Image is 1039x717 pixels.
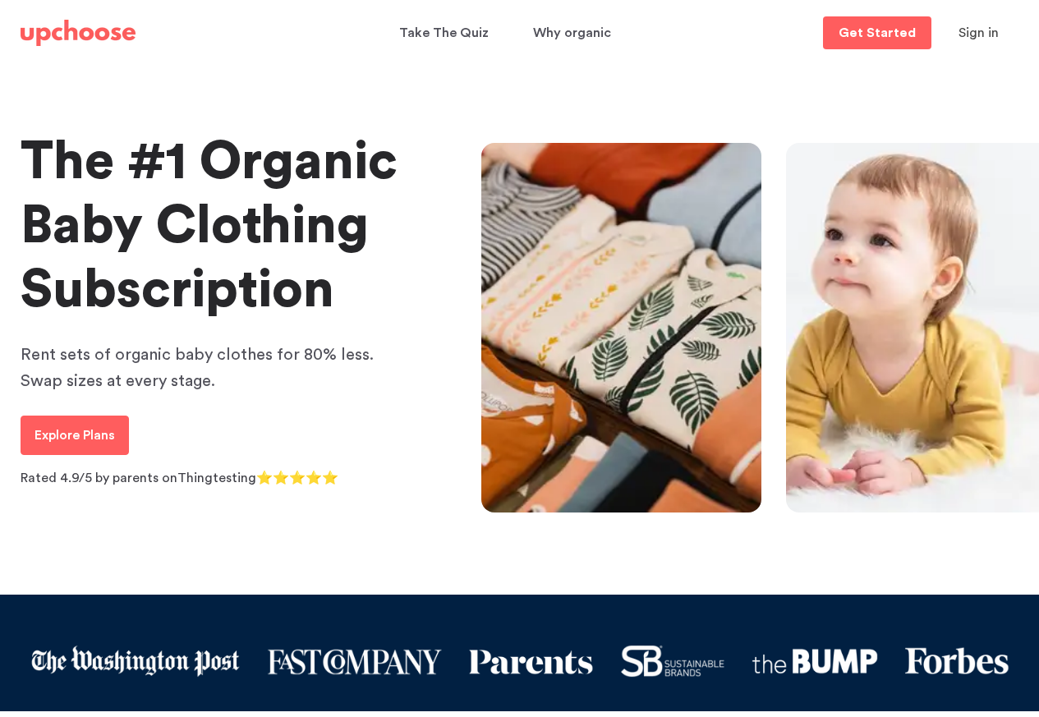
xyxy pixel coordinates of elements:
[21,471,177,485] span: Rated 4.9/5 by parents on
[266,647,441,676] img: logo fast company
[533,17,611,49] span: Why organic
[177,471,256,485] a: Thingtesting
[823,16,931,49] a: Get Started
[959,26,999,39] span: Sign in
[904,646,1009,677] img: Forbes logo
[752,648,878,674] img: the Bump logo
[620,645,725,678] img: Sustainable brands logo
[938,16,1019,49] button: Sign in
[481,143,762,512] img: Gorgeous organic baby clothes with intricate prints and designs, neatly folded on a table
[34,425,115,445] p: Explore Plans
[256,471,338,485] span: ⭐⭐⭐⭐⭐
[21,136,398,316] span: The #1 Organic Baby Clothing Subscription
[399,20,489,46] p: Take The Quiz
[21,416,129,455] a: Explore Plans
[21,20,136,46] img: UpChoose
[533,17,616,49] a: Why organic
[21,342,415,394] p: Rent sets of organic baby clothes for 80% less. Swap sizes at every stage.
[30,645,240,678] img: Washington post logo
[399,17,494,49] a: Take The Quiz
[21,16,136,50] a: UpChoose
[468,647,595,676] img: Parents logo
[839,26,916,39] p: Get Started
